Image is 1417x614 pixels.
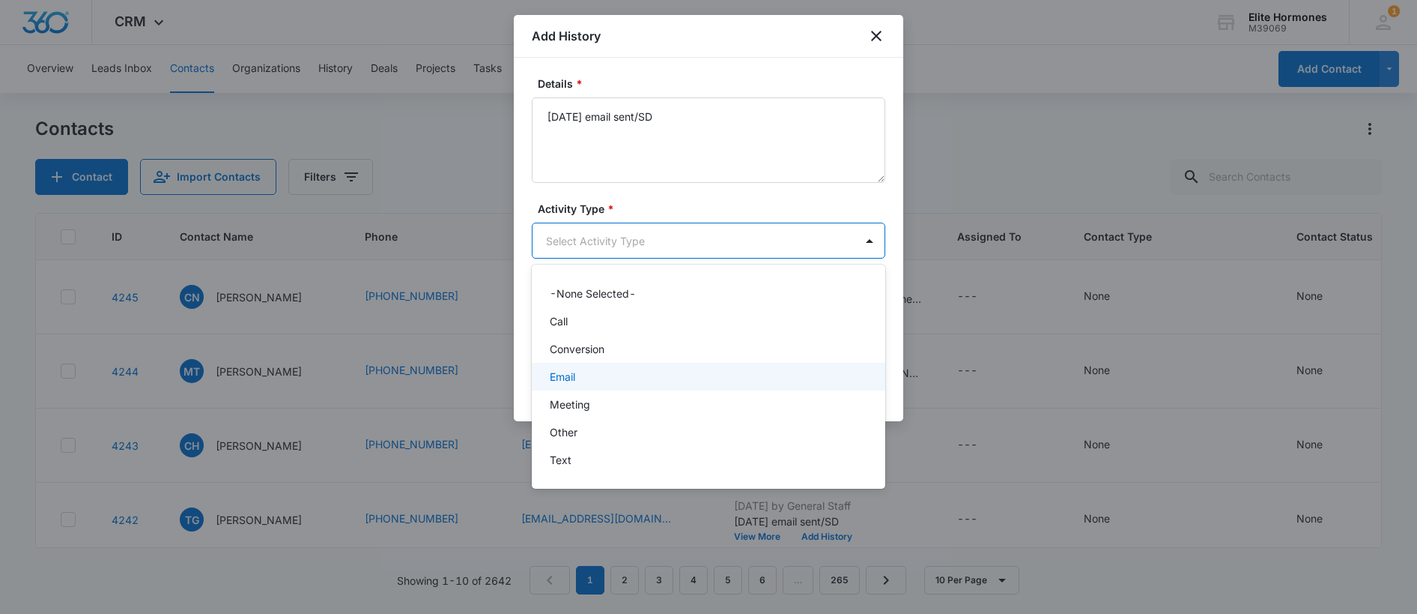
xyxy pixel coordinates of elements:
p: Conversion [550,341,604,357]
p: -None Selected- [550,286,636,301]
p: Email [550,369,575,385]
p: Text [550,452,571,468]
p: Other [550,424,577,440]
p: Call [550,313,568,329]
p: Meeting [550,397,590,412]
